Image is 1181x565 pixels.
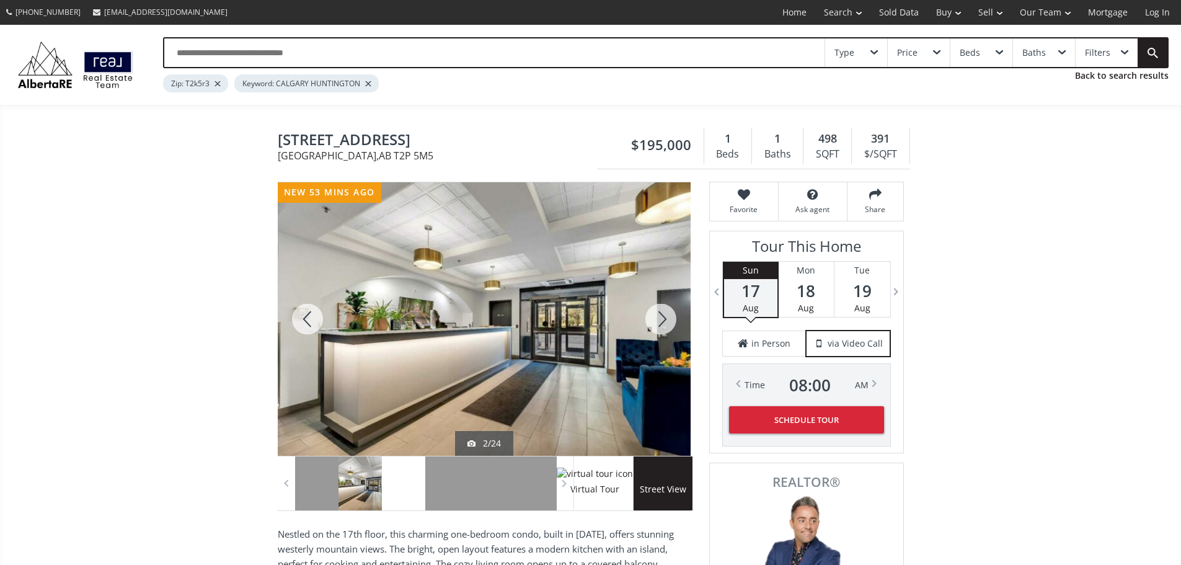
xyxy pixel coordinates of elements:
button: Schedule Tour [729,406,884,434]
div: 1 [758,131,797,147]
span: [GEOGRAPHIC_DATA] , AB T2P 5M5 [278,151,603,161]
span: Share [854,204,897,215]
div: Type [834,48,854,57]
div: Beds [960,48,980,57]
div: Filters [1085,48,1110,57]
span: 1111 6 Avenue SW #1715 [278,131,603,151]
a: Back to search results [1075,69,1169,82]
span: Aug [743,302,759,314]
img: virtual tour icon [557,468,633,480]
div: Mon [779,262,834,279]
h3: Tour This Home [722,238,891,261]
div: SQFT [810,145,845,164]
div: 1111 6 Avenue SW #1715 Calgary, AB T2P 5M5 - Photo 2 of 24 [278,182,691,456]
span: Aug [798,302,814,314]
span: 17 [724,282,777,300]
div: Price [897,48,918,57]
span: Street View [634,483,692,497]
img: Logo [12,38,138,91]
div: Zip: T2k5r3 [163,74,228,92]
div: new 53 mins ago [278,182,381,203]
span: Virtual Tour [557,483,633,497]
span: via Video Call [828,337,883,350]
div: 1 [710,131,745,147]
span: 08 : 00 [789,376,831,394]
span: 18 [779,282,834,300]
a: [EMAIL_ADDRESS][DOMAIN_NAME] [87,1,234,24]
span: REALTOR® [723,476,890,489]
div: Sun [724,262,777,279]
span: Favorite [716,204,772,215]
span: [PHONE_NUMBER] [15,7,81,17]
span: Aug [854,302,870,314]
span: in Person [751,337,790,350]
div: Beds [710,145,745,164]
span: $195,000 [631,135,691,154]
div: $/SQFT [858,145,903,164]
div: Tue [834,262,890,279]
span: 19 [834,282,890,300]
div: Time AM [745,376,869,394]
div: 2/24 [467,437,501,450]
div: Baths [758,145,797,164]
div: 391 [858,131,903,147]
span: 498 [818,131,837,147]
div: Keyword: CALGARY HUNTINGTON [234,74,379,92]
span: [EMAIL_ADDRESS][DOMAIN_NAME] [104,7,228,17]
a: virtual tour iconVirtual Tour [557,456,634,510]
span: Ask agent [785,204,841,215]
div: Baths [1022,48,1046,57]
